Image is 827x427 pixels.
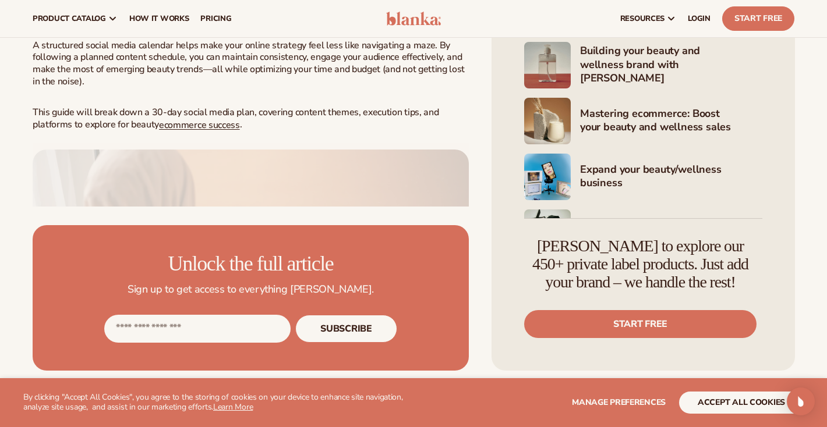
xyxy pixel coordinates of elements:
img: Shopify Image 5 [524,209,571,256]
p: Sign up to get access to everything [PERSON_NAME]. [51,283,450,296]
span: product catalog [33,14,106,23]
img: Shopify Image 2 [524,42,571,88]
h4: Expand your beauty/wellness business [580,163,762,191]
a: Learn More [213,401,253,412]
a: Start Free [722,6,794,31]
img: logo [386,12,441,26]
span: LOGIN [688,14,711,23]
a: Shopify Image 4 Expand your beauty/wellness business [524,154,762,200]
p: By clicking "Accept All Cookies", you agree to the storing of cookies on your device to enhance s... [23,393,427,412]
input: Email address [104,315,291,343]
span: . [240,118,242,131]
img: Shopify Image 3 [524,98,571,144]
a: Start free [524,310,757,338]
span: pricing [200,14,231,23]
div: Open Intercom Messenger [787,387,815,415]
a: Shopify Image 5 Marketing your beauty and wellness brand 101 [524,209,762,256]
button: accept all cookies [679,392,804,414]
a: Shopify Image 2 Building your beauty and wellness brand with [PERSON_NAME] [524,42,762,88]
span: This guide will break down a 30-day social media plan, covering content themes, execution tips, a... [33,106,439,131]
h3: Unlock the full article [51,253,450,274]
button: Subscribe [295,315,397,343]
a: Shopify Image 3 Mastering ecommerce: Boost your beauty and wellness sales [524,98,762,144]
span: A structured social media calendar helps make your online strategy feel less like navigating a ma... [33,39,465,88]
h4: Building your beauty and wellness brand with [PERSON_NAME] [580,44,762,86]
a: ecommerce success [159,118,240,131]
span: How It Works [129,14,189,23]
span: resources [620,14,665,23]
button: Manage preferences [572,392,666,414]
span: Manage preferences [572,397,666,408]
h4: [PERSON_NAME] to explore our 450+ private label products. Just add your brand – we handle the rest! [524,237,757,291]
h4: Mastering ecommerce: Boost your beauty and wellness sales [580,107,762,136]
img: Shopify Image 4 [524,154,571,200]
